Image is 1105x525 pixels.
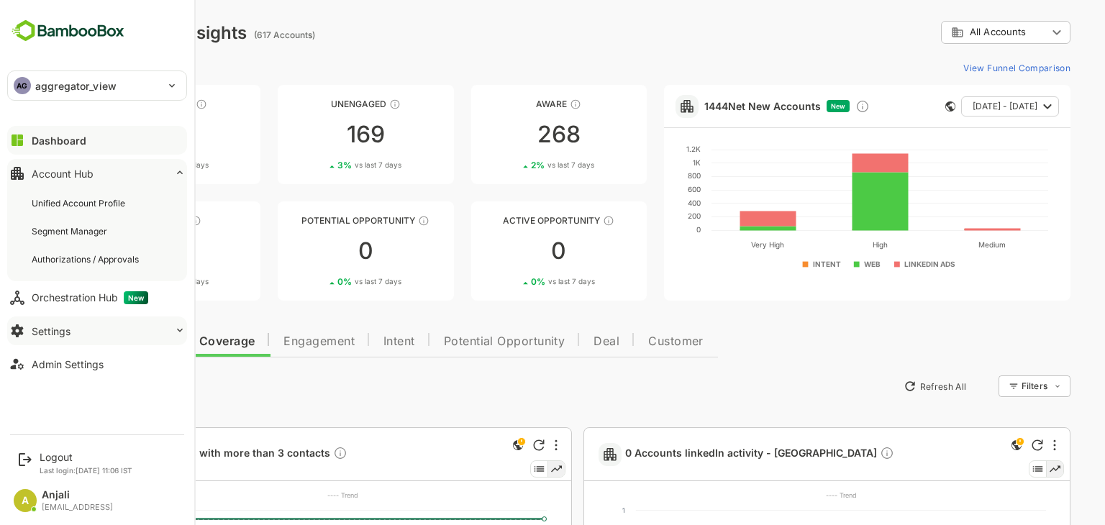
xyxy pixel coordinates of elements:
[543,336,569,347] span: Deal
[40,451,132,463] div: Logout
[227,85,403,184] a: UnengagedThese accounts have not shown enough engagement and need nurturing1693%vs last 7 days
[32,168,94,180] div: Account Hub
[907,56,1020,79] button: View Funnel Comparison
[94,276,158,287] div: 9 %
[637,185,650,193] text: 600
[32,291,148,304] div: Orchestration Hub
[459,437,476,456] div: This is a global insight. Segment selection is not applicable for this view
[7,316,187,345] button: Settings
[32,134,86,147] div: Dashboard
[32,358,104,370] div: Admin Settings
[970,373,1020,399] div: Filters
[895,101,905,111] div: This card does not support filter and segments
[32,253,142,265] div: Authorizations / Approvals
[76,446,297,462] span: 455 Accounts with more than 3 contacts
[421,201,596,301] a: Active OpportunityThese accounts have open opportunities which might be at any of the Sales Stage...
[35,99,210,109] div: Unreached
[598,336,653,347] span: Customer
[277,491,308,499] text: ---- Trend
[140,215,151,227] div: These accounts are warm, further nurturing would qualify them to MQAs
[368,215,379,227] div: These accounts are MQAs and can be passed on to Inside Sales
[227,123,403,146] div: 169
[981,439,993,451] div: Refresh
[35,85,210,184] a: UnreachedThese accounts have not been engaged with for a defined time period770%vs last 7 days
[701,240,734,250] text: Very High
[94,160,158,170] div: 0 %
[32,197,128,209] div: Unified Account Profile
[227,99,403,109] div: Unengaged
[421,85,596,184] a: AwareThese accounts have just entered the buying cycle and need further nurturing2682%vs last 7 days
[829,446,844,462] div: Description not present
[928,240,955,249] text: Medium
[552,215,564,227] div: These accounts have open opportunities which might be at any of the Sales Stages
[575,446,844,462] span: 0 Accounts linkedIn activity - [GEOGRAPHIC_DATA]
[14,77,31,94] div: AG
[971,380,997,391] div: Filters
[575,446,850,462] a: 0 Accounts linkedIn activity - [GEOGRAPHIC_DATA]Description not present
[7,283,187,312] button: Orchestration HubNew
[233,336,304,347] span: Engagement
[7,159,187,188] button: Account Hub
[42,503,113,512] div: [EMAIL_ADDRESS]
[805,99,819,114] div: Discover new ICP-fit accounts showing engagement — via intent surges, anonymous website visits, L...
[922,97,987,116] span: [DATE] - [DATE]
[227,201,403,301] a: Potential OpportunityThese accounts are MQAs and can be passed on to Inside Sales00%vs last 7 days
[339,99,350,110] div: These accounts have not shown enough engagement and need nurturing
[421,99,596,109] div: Aware
[919,27,976,37] span: All Accounts
[145,99,157,110] div: These accounts have not been engaged with for a defined time period
[287,276,351,287] div: 0 %
[572,506,575,514] text: 1
[421,215,596,226] div: Active Opportunity
[35,22,196,43] div: Dashboard Insights
[32,325,71,337] div: Settings
[42,489,113,501] div: Anjali
[911,96,1009,117] button: [DATE] - [DATE]
[646,225,650,234] text: 0
[7,126,187,155] button: Dashboard
[76,446,303,462] a: 455 Accounts with more than 3 contactsDescription not present
[642,158,650,167] text: 1K
[822,240,837,250] text: High
[304,276,351,287] span: vs last 7 days
[637,198,650,207] text: 400
[283,446,297,462] div: Description not present
[32,225,110,237] div: Segment Manager
[35,373,140,399] button: New Insights
[204,29,269,40] ag: (617 Accounts)
[227,239,403,262] div: 0
[1003,439,1006,451] div: More
[775,491,806,499] text: ---- Trend
[8,71,186,100] div: AGaggregator_view
[504,439,507,451] div: More
[7,350,187,378] button: Admin Settings
[847,375,922,398] button: Refresh All
[394,336,515,347] span: Potential Opportunity
[654,100,770,112] a: 1444Net New Accounts
[14,489,37,512] div: A
[901,26,997,39] div: All Accounts
[519,99,531,110] div: These accounts have just entered the buying cycle and need further nurturing
[124,291,148,304] span: New
[637,171,650,180] text: 800
[637,211,650,220] text: 200
[497,160,544,170] span: vs last 7 days
[227,215,403,226] div: Potential Opportunity
[35,215,210,226] div: Engaged
[35,239,210,262] div: 103
[35,78,117,93] p: aggregator_view
[304,160,351,170] span: vs last 7 days
[421,123,596,146] div: 268
[421,239,596,262] div: 0
[287,160,351,170] div: 3 %
[636,145,650,153] text: 1.2K
[112,160,158,170] span: vs last 7 days
[333,336,365,347] span: Intent
[483,439,494,451] div: Refresh
[781,102,795,110] span: New
[49,336,204,347] span: Data Quality and Coverage
[65,506,78,514] text: 500
[481,160,544,170] div: 2 %
[35,201,210,301] a: EngagedThese accounts are warm, further nurturing would qualify them to MQAs1039%vs last 7 days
